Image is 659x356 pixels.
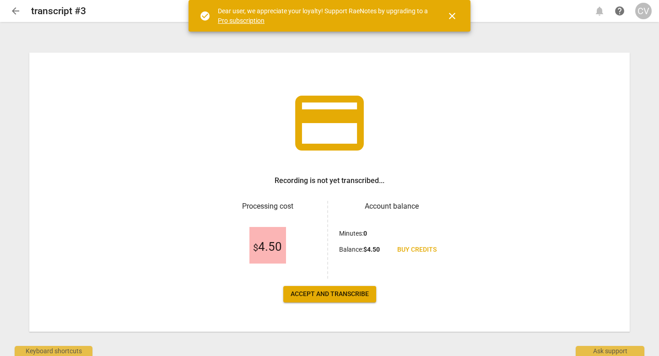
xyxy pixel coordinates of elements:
button: Close [441,5,463,27]
button: Accept and transcribe [283,286,376,302]
button: CV [635,3,652,19]
a: Help [611,3,628,19]
p: Minutes : [339,229,367,238]
h2: transcript #3 [31,5,86,17]
span: close [447,11,458,22]
h3: Recording is not yet transcribed... [275,175,384,186]
div: Keyboard shortcuts [15,346,92,356]
div: Ask support [576,346,644,356]
span: $ [253,242,258,253]
a: Pro subscription [218,17,265,24]
span: 4.50 [253,240,282,254]
a: Buy credits [390,242,444,258]
h3: Account balance [339,201,444,212]
b: $ 4.50 [363,246,380,253]
span: check_circle [200,11,211,22]
span: help [614,5,625,16]
span: Accept and transcribe [291,290,369,299]
span: arrow_back [10,5,21,16]
span: Buy credits [397,245,437,254]
p: Balance : [339,245,380,254]
b: 0 [363,230,367,237]
div: Dear user, we appreciate your loyalty! Support RaeNotes by upgrading to a [218,6,430,25]
h3: Processing cost [215,201,320,212]
span: credit_card [288,82,371,164]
